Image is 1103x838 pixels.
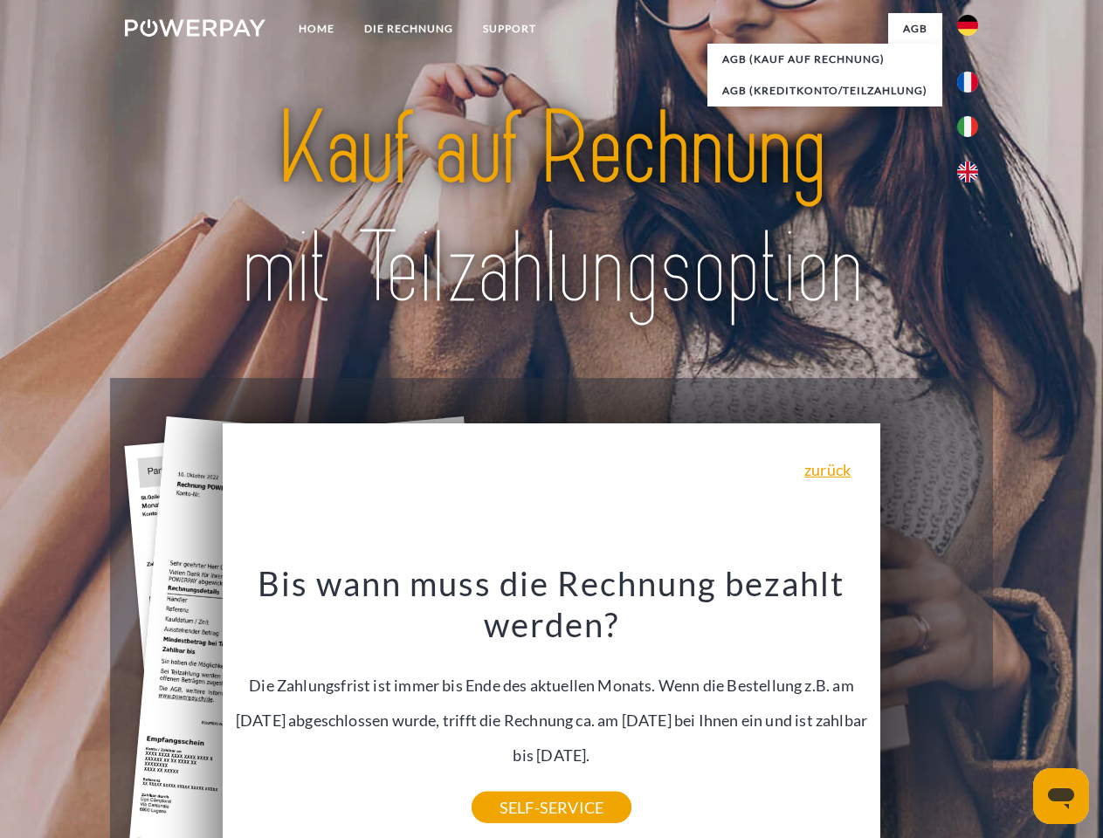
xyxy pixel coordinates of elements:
[284,13,349,45] a: Home
[167,84,936,334] img: title-powerpay_de.svg
[1033,768,1089,824] iframe: Schaltfläche zum Öffnen des Messaging-Fensters
[468,13,551,45] a: SUPPORT
[957,72,978,93] img: fr
[888,13,942,45] a: agb
[233,562,871,807] div: Die Zahlungsfrist ist immer bis Ende des aktuellen Monats. Wenn die Bestellung z.B. am [DATE] abg...
[233,562,871,646] h3: Bis wann muss die Rechnung bezahlt werden?
[957,116,978,137] img: it
[957,161,978,182] img: en
[707,75,942,106] a: AGB (Kreditkonto/Teilzahlung)
[804,462,851,477] a: zurück
[472,792,631,823] a: SELF-SERVICE
[957,15,978,36] img: de
[707,44,942,75] a: AGB (Kauf auf Rechnung)
[349,13,468,45] a: DIE RECHNUNG
[125,19,265,37] img: logo-powerpay-white.svg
